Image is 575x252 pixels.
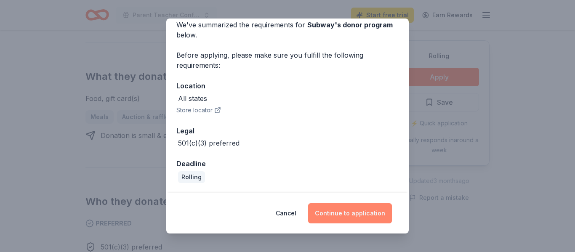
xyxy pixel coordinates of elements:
[176,80,399,91] div: Location
[178,138,240,148] div: 501(c)(3) preferred
[176,158,399,169] div: Deadline
[176,125,399,136] div: Legal
[176,20,399,40] div: We've summarized the requirements for below.
[176,50,399,70] div: Before applying, please make sure you fulfill the following requirements:
[176,105,221,115] button: Store locator
[178,171,205,183] div: Rolling
[276,203,296,223] button: Cancel
[308,203,392,223] button: Continue to application
[307,21,393,29] span: Subway 's donor program
[178,93,207,103] div: All states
